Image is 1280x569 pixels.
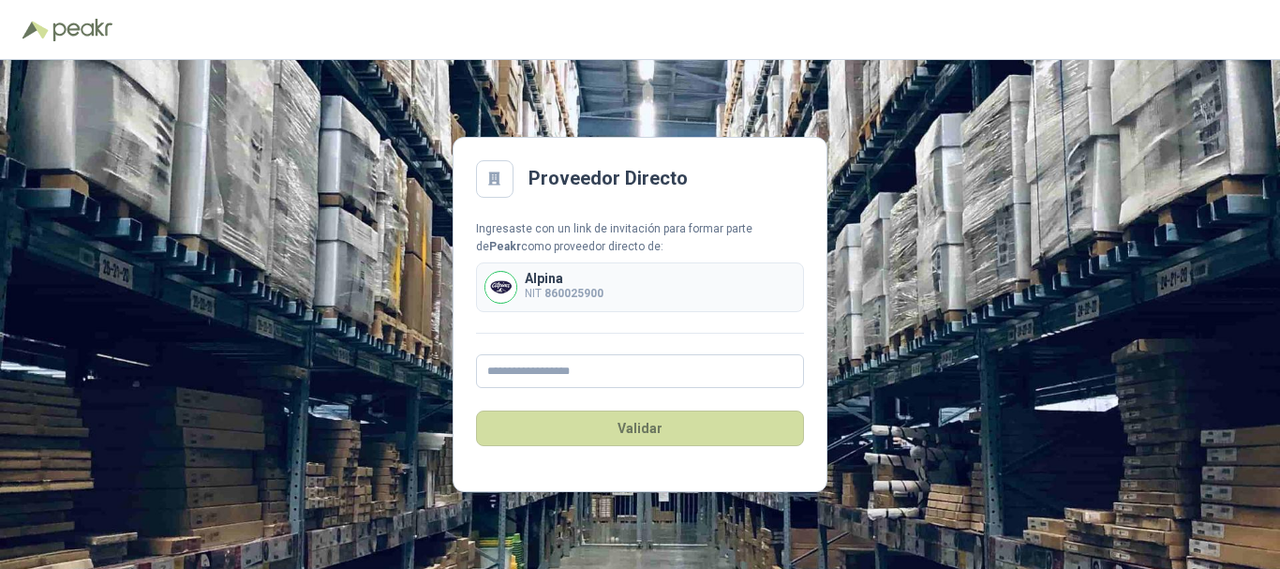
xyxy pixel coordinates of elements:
img: Logo [22,21,49,39]
p: Alpina [525,272,603,285]
img: Company Logo [485,272,516,303]
b: 860025900 [544,287,603,300]
p: NIT [525,285,603,303]
h2: Proveedor Directo [528,164,688,193]
div: Ingresaste con un link de invitación para formar parte de como proveedor directo de: [476,220,804,256]
button: Validar [476,411,804,446]
img: Peakr [52,19,112,41]
b: Peakr [489,240,521,253]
